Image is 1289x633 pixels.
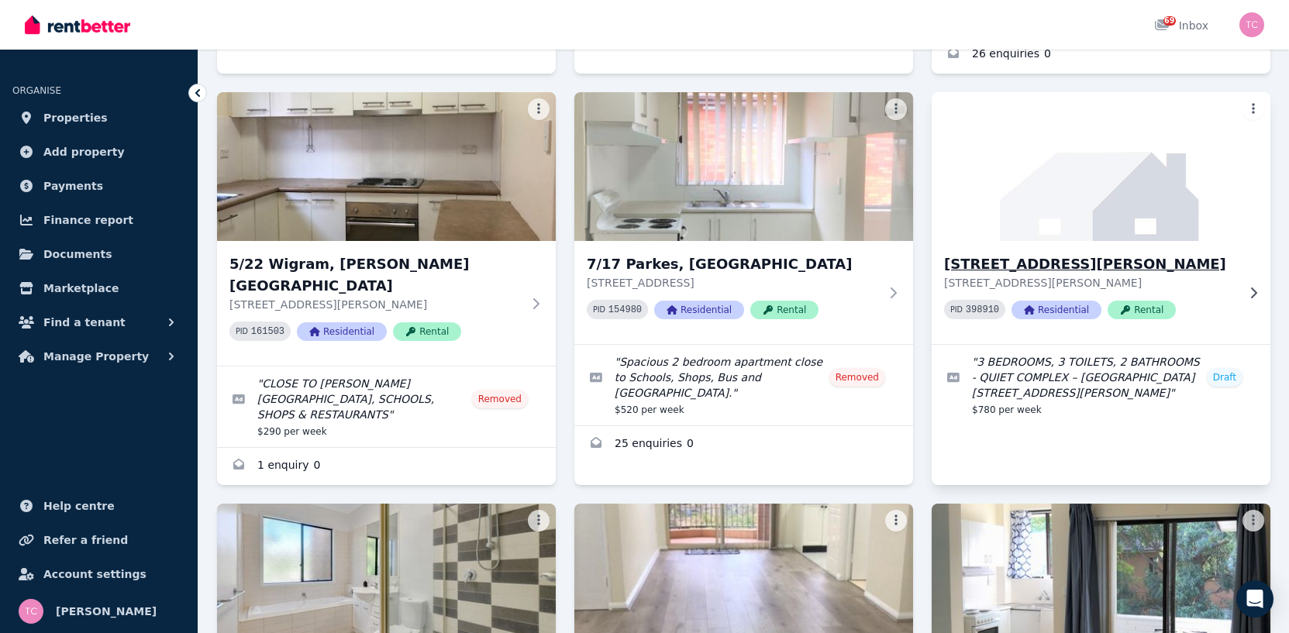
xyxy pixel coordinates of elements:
[574,92,913,241] img: 7/17 Parkes, Harris Park
[923,88,1279,245] img: 10/170 Whiting St, Labrador
[574,426,913,463] a: Enquiries for 7/17 Parkes, Harris Park
[528,98,550,120] button: More options
[528,510,550,532] button: More options
[944,275,1236,291] p: [STREET_ADDRESS][PERSON_NAME]
[236,327,248,335] small: PID
[608,304,642,315] code: 154980
[43,211,133,229] span: Finance report
[1239,12,1264,37] img: Tony Cannon
[229,297,522,312] p: [STREET_ADDRESS][PERSON_NAME]
[966,304,999,315] code: 398910
[217,92,556,241] img: 5/22 Wigram, Harris Park
[393,322,461,341] span: Rental
[43,177,103,195] span: Payments
[12,102,185,133] a: Properties
[251,326,284,337] code: 161503
[43,531,128,549] span: Refer a friend
[229,253,522,297] h3: 5/22 Wigram, [PERSON_NAME][GEOGRAPHIC_DATA]
[12,136,185,167] a: Add property
[43,565,146,583] span: Account settings
[217,92,556,366] a: 5/22 Wigram, Harris Park5/22 Wigram, [PERSON_NAME][GEOGRAPHIC_DATA][STREET_ADDRESS][PERSON_NAME]P...
[587,253,879,275] h3: 7/17 Parkes, [GEOGRAPHIC_DATA]
[932,345,1270,425] a: Edit listing: 3 BEDROOMS, 3 TOILETS, 2 BATHROOMS - QUIET COMPLEX – MADORRI VILLAS 10/170 WHITING ...
[12,85,61,96] span: ORGANISE
[750,301,819,319] span: Rental
[43,497,115,515] span: Help centre
[587,275,879,291] p: [STREET_ADDRESS]
[43,108,108,127] span: Properties
[885,98,907,120] button: More options
[593,305,605,314] small: PID
[217,448,556,485] a: Enquiries for 5/22 Wigram, Harris Park
[574,92,913,344] a: 7/17 Parkes, Harris Park7/17 Parkes, [GEOGRAPHIC_DATA][STREET_ADDRESS]PID 154980ResidentialRental
[12,273,185,304] a: Marketplace
[25,13,130,36] img: RentBetter
[43,313,126,332] span: Find a tenant
[12,239,185,270] a: Documents
[43,245,112,263] span: Documents
[574,345,913,425] a: Edit listing: Spacious 2 bedroom apartment close to Schools, Shops, Bus and Railway Station.
[12,170,185,201] a: Payments
[12,205,185,236] a: Finance report
[19,599,43,624] img: Tony Cannon
[1163,16,1176,26] span: 69
[297,322,387,341] span: Residential
[1108,301,1176,319] span: Rental
[43,347,149,366] span: Manage Property
[1236,580,1273,618] div: Open Intercom Messenger
[12,559,185,590] a: Account settings
[950,305,963,314] small: PID
[43,143,125,161] span: Add property
[944,253,1236,275] h3: [STREET_ADDRESS][PERSON_NAME]
[12,490,185,521] a: Help centre
[12,307,185,338] button: Find a tenant
[217,366,556,447] a: Edit listing: CLOSE TO HARRIS PARK STATION, SCHOOLS, SHOPS & RESTAURANTS
[932,36,1270,74] a: Enquiries for 2/141 Good Street, Harris Park
[12,525,185,556] a: Refer a friend
[43,279,119,298] span: Marketplace
[1242,510,1264,532] button: More options
[12,341,185,372] button: Manage Property
[885,510,907,532] button: More options
[1242,98,1264,120] button: More options
[56,602,157,621] span: [PERSON_NAME]
[654,301,744,319] span: Residential
[1154,18,1208,33] div: Inbox
[932,92,1270,344] a: 10/170 Whiting St, Labrador[STREET_ADDRESS][PERSON_NAME][STREET_ADDRESS][PERSON_NAME]PID 398910Re...
[1012,301,1101,319] span: Residential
